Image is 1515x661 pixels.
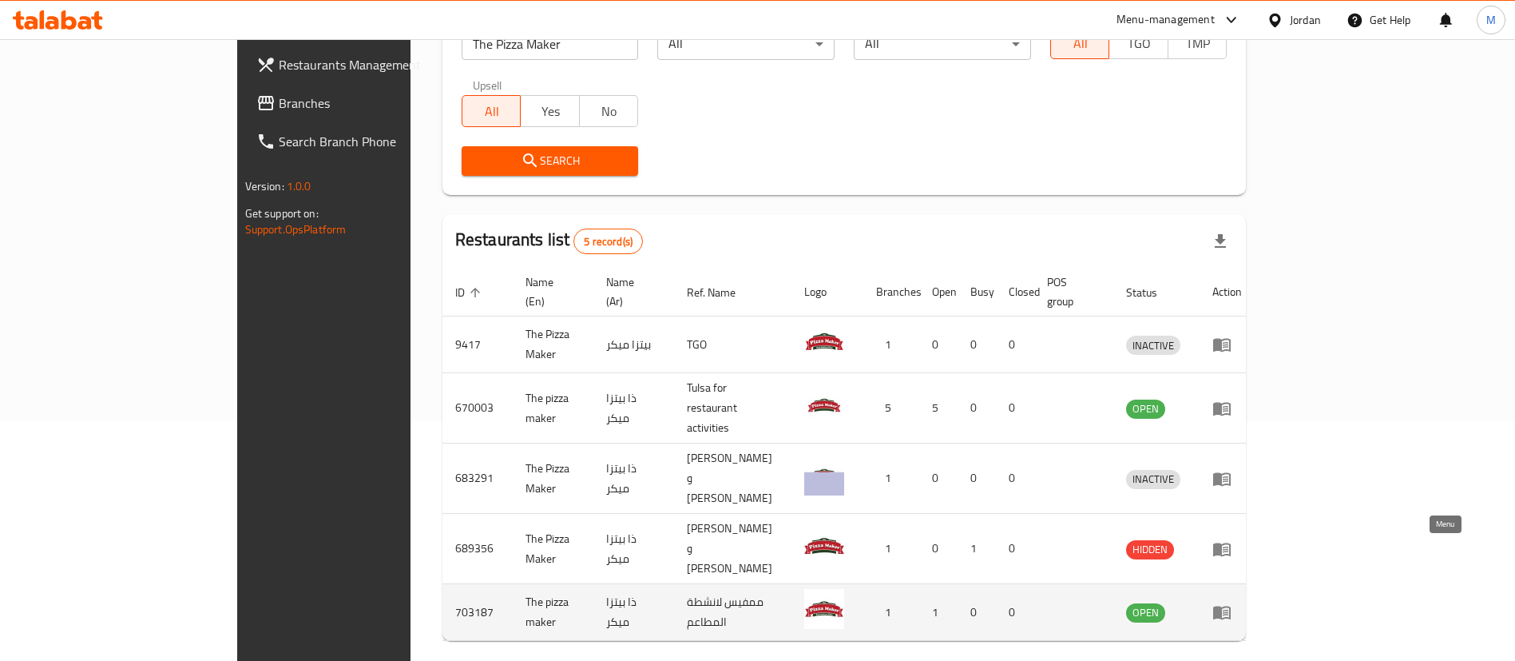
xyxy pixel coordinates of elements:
span: Search [474,151,626,171]
th: Action [1200,268,1255,317]
span: ID [455,283,486,302]
td: 0 [996,514,1034,584]
span: Status [1126,283,1178,302]
td: 0 [919,317,958,373]
td: 1 [919,584,958,641]
div: OPEN [1126,400,1165,419]
div: All [657,28,835,60]
div: HIDDEN [1126,540,1174,559]
label: Upsell [473,79,502,90]
span: HIDDEN [1126,540,1174,559]
span: Name (En) [525,273,574,311]
td: 1 [863,317,919,373]
span: All [1057,32,1104,55]
button: TMP [1168,27,1227,59]
span: TGO [1116,32,1162,55]
td: 0 [996,444,1034,514]
span: OPEN [1126,603,1165,622]
td: ذا بيتزا ميكر [593,444,674,514]
td: 5 [919,373,958,444]
span: Get support on: [245,203,319,224]
td: The pizza maker [513,584,593,641]
span: Restaurants Management [279,55,478,74]
div: Jordan [1290,11,1321,29]
span: INACTIVE [1126,336,1180,355]
span: M [1486,11,1496,29]
td: [PERSON_NAME] و [PERSON_NAME] [674,444,791,514]
button: Yes [520,95,580,127]
td: ذا بيتزا ميكر [593,373,674,444]
img: The Pizza Maker [804,526,844,566]
div: INACTIVE [1126,336,1180,355]
td: [PERSON_NAME] و [PERSON_NAME] [674,514,791,584]
td: 1 [863,444,919,514]
td: Tulsa for restaurant activities [674,373,791,444]
td: 0 [996,584,1034,641]
div: Export file [1201,222,1239,261]
td: بيتزا ميكر [593,317,674,373]
a: Support.OpsPlatform [245,219,347,240]
div: INACTIVE [1126,470,1180,489]
td: The Pizza Maker [513,317,593,373]
span: Name (Ar) [606,273,655,311]
td: 5 [863,373,919,444]
img: The Pizza Maker [804,321,844,361]
td: 1 [863,584,919,641]
span: Branches [279,94,478,113]
div: Menu [1212,335,1242,354]
input: Search for restaurant name or ID.. [462,28,639,60]
table: enhanced table [442,268,1255,641]
td: 1 [958,514,996,584]
td: 0 [919,444,958,514]
img: The pizza maker [804,589,844,629]
td: The pizza maker [513,373,593,444]
span: Ref. Name [687,283,756,302]
a: Search Branch Phone [244,122,490,161]
td: 0 [919,514,958,584]
td: The Pizza Maker [513,514,593,584]
span: Version: [245,176,284,197]
span: 5 record(s) [574,234,642,249]
button: All [462,95,522,127]
td: 0 [996,373,1034,444]
th: Closed [996,268,1034,317]
td: ذا بيتزا ميكر [593,514,674,584]
span: Yes [527,100,573,123]
span: TMP [1175,32,1221,55]
div: Menu-management [1116,10,1215,30]
h2: Restaurants list [455,228,643,254]
div: OPEN [1126,603,1165,623]
div: Total records count [573,229,643,254]
th: Open [919,268,958,317]
td: 1 [863,514,919,584]
button: All [1050,27,1110,59]
td: 0 [958,444,996,514]
a: Branches [244,84,490,122]
button: TGO [1108,27,1168,59]
span: POS group [1047,273,1094,311]
span: OPEN [1126,400,1165,418]
div: Menu [1212,399,1242,418]
span: INACTIVE [1126,470,1180,488]
td: 0 [958,373,996,444]
th: Logo [791,268,863,317]
button: Search [462,146,639,176]
span: No [586,100,633,123]
td: TGO [674,317,791,373]
span: 1.0.0 [287,176,311,197]
button: No [579,95,639,127]
td: The Pizza Maker [513,444,593,514]
span: Search Branch Phone [279,132,478,151]
a: Restaurants Management [244,46,490,84]
td: ذا بيتزا ميكر [593,584,674,641]
div: Menu [1212,540,1242,559]
th: Branches [863,268,919,317]
td: 0 [958,317,996,373]
td: ممفيس لانشطة المطاعم [674,584,791,641]
img: The Pizza Maker [804,456,844,496]
th: Busy [958,268,996,317]
div: All [854,28,1031,60]
img: The pizza maker [804,385,844,425]
span: All [469,100,515,123]
td: 0 [958,584,996,641]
